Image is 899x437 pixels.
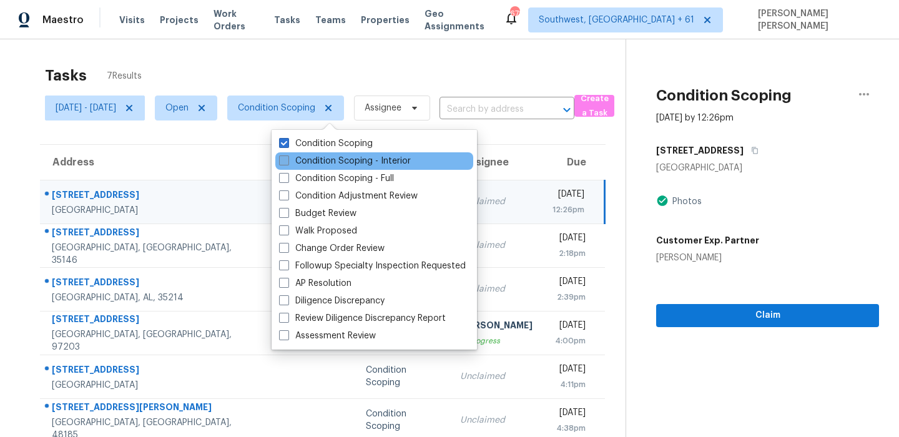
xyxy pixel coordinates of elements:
div: 4:11pm [553,378,586,391]
div: [STREET_ADDRESS] [52,363,253,379]
span: [DATE] - [DATE] [56,102,116,114]
span: Visits [119,14,145,26]
div: [GEOGRAPHIC_DATA] [52,379,253,391]
span: 7 Results [107,70,142,82]
h5: Customer Exp. Partner [656,234,759,247]
h2: Condition Scoping [656,89,792,102]
div: Condition Scoping [366,408,440,433]
div: [DATE] [553,363,586,378]
th: Address [40,145,263,180]
div: [STREET_ADDRESS] [52,276,253,292]
div: [STREET_ADDRESS] [52,189,253,204]
button: Claim [656,304,879,327]
div: [DATE] by 12:26pm [656,112,734,124]
label: Condition Adjustment Review [279,190,418,202]
span: Work Orders [214,7,259,32]
h5: [STREET_ADDRESS] [656,144,744,157]
div: [GEOGRAPHIC_DATA] [656,162,879,174]
th: Due [543,145,605,180]
div: [DATE] [553,232,586,247]
div: 2:39pm [553,291,586,303]
span: Geo Assignments [425,7,489,32]
div: [DATE] [553,275,586,291]
span: Maestro [42,14,84,26]
label: Condition Scoping - Full [279,172,394,185]
div: Unclaimed [460,283,533,295]
img: Artifact Present Icon [656,194,669,207]
th: HPM [263,145,356,180]
span: Condition Scoping [238,102,315,114]
button: Create a Task [574,95,614,117]
span: Projects [160,14,199,26]
div: [PERSON_NAME] [656,252,759,264]
span: Teams [315,14,346,26]
div: [GEOGRAPHIC_DATA], AL, 35214 [52,292,253,304]
span: Open [165,102,189,114]
span: Assignee [365,102,401,114]
span: Claim [666,308,869,323]
button: Open [558,101,576,119]
div: 4:00pm [553,335,586,347]
span: [PERSON_NAME] [PERSON_NAME] [753,7,880,32]
label: Change Order Review [279,242,385,255]
div: 12:26pm [553,204,584,216]
div: 678 [510,7,519,20]
label: Condition Scoping [279,137,373,150]
div: Condition Scoping [366,364,440,389]
div: 4:38pm [553,422,586,435]
label: Diligence Discrepancy [279,295,385,307]
span: Properties [361,14,410,26]
div: [STREET_ADDRESS][PERSON_NAME] [52,401,253,416]
div: [GEOGRAPHIC_DATA], [GEOGRAPHIC_DATA], 35146 [52,242,253,267]
label: Condition Scoping - Interior [279,155,411,167]
div: Unclaimed [460,195,533,208]
th: Assignee [450,145,543,180]
div: [STREET_ADDRESS] [52,313,253,328]
label: Assessment Review [279,330,376,342]
div: Unclaimed [460,414,533,426]
input: Search by address [440,100,539,119]
div: Unclaimed [460,370,533,383]
span: Southwest, [GEOGRAPHIC_DATA] + 61 [539,14,694,26]
div: [PERSON_NAME] [460,319,533,335]
div: [DATE] [553,188,584,204]
div: [GEOGRAPHIC_DATA] [52,204,253,217]
button: Copy Address [744,139,760,162]
label: AP Resolution [279,277,351,290]
div: Photos [669,195,702,208]
div: [GEOGRAPHIC_DATA], [GEOGRAPHIC_DATA], 97203 [52,328,253,353]
div: Unclaimed [460,239,533,252]
span: Tasks [274,16,300,24]
div: In Progress [460,335,533,347]
div: [DATE] [553,406,586,422]
label: Budget Review [279,207,356,220]
label: Review Diligence Discrepancy Report [279,312,446,325]
label: Followup Specialty Inspection Requested [279,260,466,272]
h2: Tasks [45,69,87,82]
div: 2:18pm [553,247,586,260]
div: [STREET_ADDRESS] [52,226,253,242]
label: Walk Proposed [279,225,357,237]
span: Create a Task [581,92,608,120]
div: [DATE] [553,319,586,335]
